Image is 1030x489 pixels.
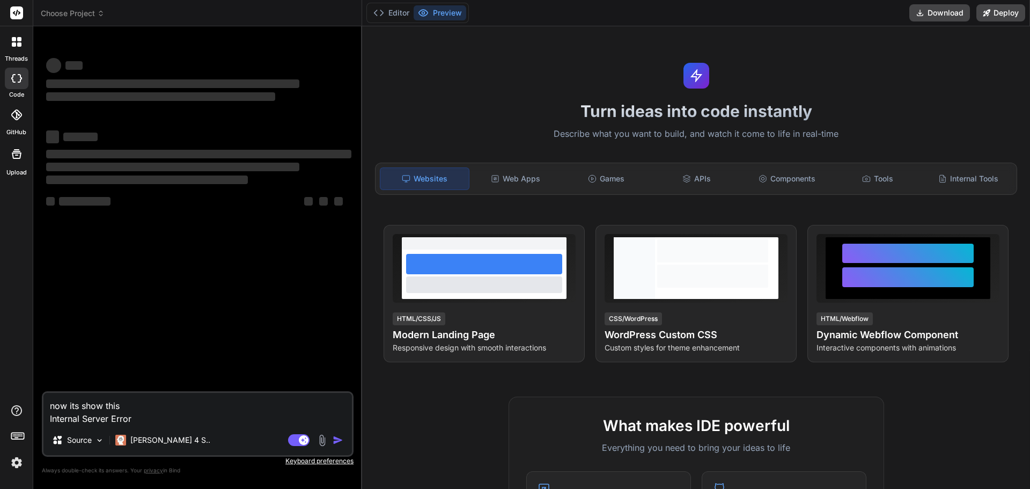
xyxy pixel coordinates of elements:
[63,133,98,141] span: ‌
[526,414,866,437] h2: What makes IDE powerful
[369,5,414,20] button: Editor
[393,342,576,353] p: Responsive design with smooth interactions
[59,197,111,206] span: ‌
[369,101,1024,121] h1: Turn ideas into code instantly
[816,312,873,325] div: HTML/Webflow
[43,393,352,425] textarea: now its show this Internal Server Error
[816,342,999,353] p: Interactive components with animations
[67,435,92,446] p: Source
[144,467,163,473] span: privacy
[976,4,1025,21] button: Deploy
[414,5,466,20] button: Preview
[9,90,24,99] label: code
[42,465,354,476] p: Always double-check its answers. Your in Bind
[6,168,27,177] label: Upload
[526,441,866,454] p: Everything you need to bring your ideas to life
[605,327,788,342] h4: WordPress Custom CSS
[46,58,61,73] span: ‌
[6,128,26,137] label: GitHub
[605,312,662,325] div: CSS/WordPress
[334,197,343,206] span: ‌
[834,167,922,190] div: Tools
[46,92,275,101] span: ‌
[333,435,343,446] img: icon
[319,197,328,206] span: ‌
[41,8,105,19] span: Choose Project
[46,163,299,171] span: ‌
[472,167,560,190] div: Web Apps
[42,457,354,465] p: Keyboard preferences
[95,436,104,445] img: Pick Models
[115,435,126,446] img: Claude 4 Sonnet
[393,327,576,342] h4: Modern Landing Page
[46,79,299,88] span: ‌
[8,454,26,472] img: settings
[369,127,1024,141] p: Describe what you want to build, and watch it come to life in real-time
[46,176,248,184] span: ‌
[393,312,445,325] div: HTML/CSS/JS
[743,167,832,190] div: Components
[924,167,1012,190] div: Internal Tools
[605,342,788,353] p: Custom styles for theme enhancement
[380,167,469,190] div: Websites
[46,130,59,143] span: ‌
[65,61,83,70] span: ‌
[5,54,28,63] label: threads
[46,150,351,158] span: ‌
[316,434,328,447] img: attachment
[909,4,970,21] button: Download
[562,167,651,190] div: Games
[304,197,313,206] span: ‌
[46,197,55,206] span: ‌
[130,435,210,446] p: [PERSON_NAME] 4 S..
[652,167,741,190] div: APIs
[816,327,999,342] h4: Dynamic Webflow Component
